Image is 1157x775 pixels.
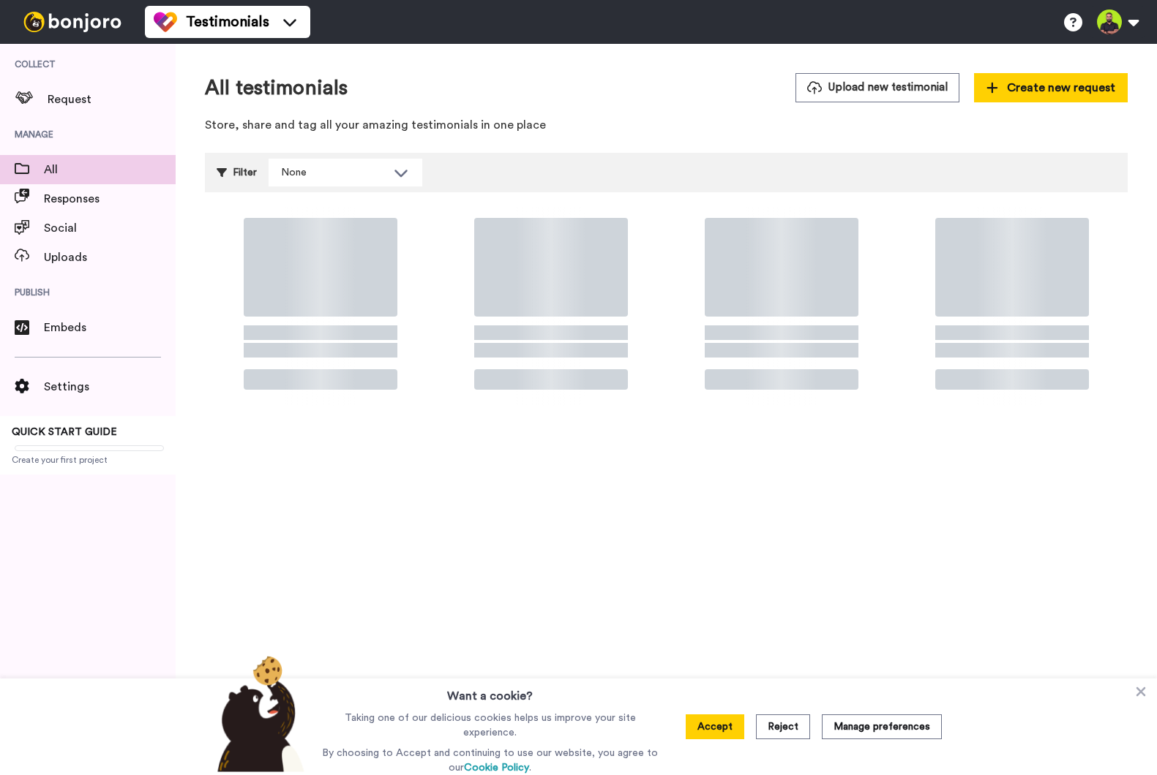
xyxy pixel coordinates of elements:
p: Store, share and tag all your amazing testimonials in one place [205,117,1128,134]
button: Upload new testimonial [795,73,959,102]
img: tm-color.svg [154,10,177,34]
button: Create new request [974,73,1128,102]
span: Uploads [44,249,176,266]
p: Taking one of our delicious cookies helps us improve your site experience. [318,711,662,740]
span: All [44,161,176,178]
div: Filter [217,159,257,186]
button: Reject [756,714,810,739]
button: Manage preferences [822,714,942,739]
span: Testimonials [186,12,269,32]
button: Accept [686,714,744,739]
span: QUICK START GUIDE [12,427,117,437]
span: Create your first project [12,454,164,466]
a: Cookie Policy [464,763,529,773]
span: Create new request [986,79,1115,97]
span: Settings [44,378,176,396]
img: bear-with-cookie.png [204,655,312,772]
h1: All testimonials [205,77,348,99]
span: Social [44,219,176,237]
p: By choosing to Accept and continuing to use our website, you agree to our . [318,746,662,775]
h3: Want a cookie? [447,678,533,705]
span: Responses [44,190,176,208]
div: None [281,165,386,180]
span: Request [48,91,176,108]
img: bj-logo-header-white.svg [18,12,127,32]
span: Embeds [44,319,176,336]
